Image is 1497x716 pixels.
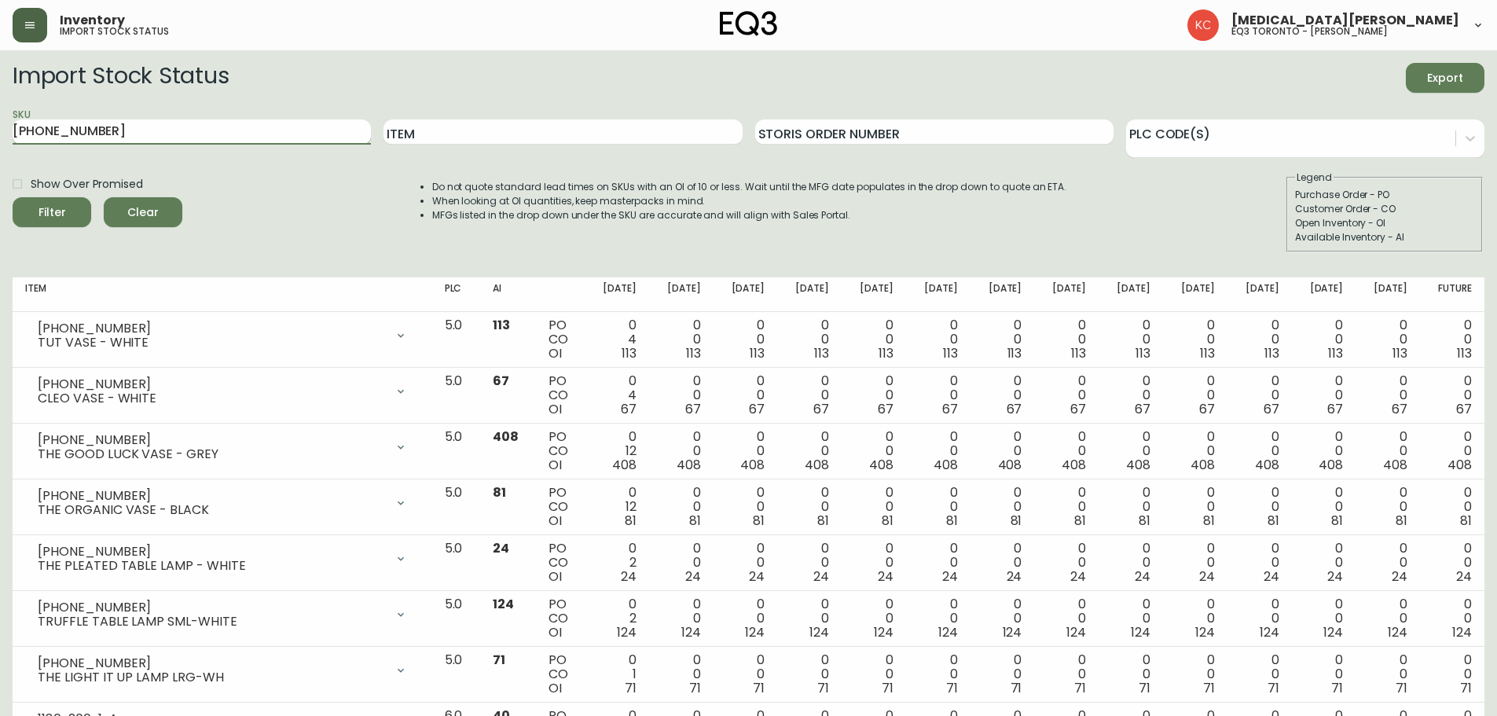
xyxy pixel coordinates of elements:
[662,542,701,584] div: 0 0
[1240,318,1279,361] div: 0 0
[942,567,958,586] span: 24
[1199,400,1215,418] span: 67
[946,679,958,697] span: 71
[726,542,765,584] div: 0 0
[1327,567,1343,586] span: 24
[25,318,420,353] div: [PHONE_NUMBER]TUT VASE - WHITE
[1295,171,1334,185] legend: Legend
[1268,512,1279,530] span: 81
[1240,374,1279,417] div: 0 0
[38,447,385,461] div: THE GOOD LUCK VASE - GREY
[597,486,637,528] div: 0 12
[1264,567,1279,586] span: 24
[549,512,562,530] span: OI
[1304,430,1344,472] div: 0 0
[1187,9,1219,41] img: 6487344ffbf0e7f3b216948508909409
[1070,400,1086,418] span: 67
[983,486,1022,528] div: 0 0
[919,430,958,472] div: 0 0
[549,623,562,641] span: OI
[25,542,420,576] div: [PHONE_NUMBER]THE PLEATED TABLE LAMP - WHITE
[1456,400,1472,418] span: 67
[753,512,765,530] span: 81
[116,203,170,222] span: Clear
[432,180,1067,194] li: Do not quote standard lead times on SKUs with an OI of 10 or less. Wait until the MFG date popula...
[38,377,385,391] div: [PHONE_NUMBER]
[549,344,562,362] span: OI
[817,679,829,697] span: 71
[1392,400,1407,418] span: 67
[432,194,1067,208] li: When looking at OI quantities, keep masterpacks in mind.
[432,479,480,535] td: 5.0
[1433,542,1472,584] div: 0 0
[919,318,958,361] div: 0 0
[1460,679,1472,697] span: 71
[726,374,765,417] div: 0 0
[13,277,432,312] th: Item
[1304,318,1344,361] div: 0 0
[813,567,829,586] span: 24
[1457,344,1472,362] span: 113
[1111,653,1150,696] div: 0 0
[677,456,701,474] span: 408
[1452,623,1472,641] span: 124
[597,318,637,361] div: 0 4
[726,653,765,696] div: 0 0
[38,545,385,559] div: [PHONE_NUMBER]
[104,197,182,227] button: Clear
[662,653,701,696] div: 0 0
[1368,430,1407,472] div: 0 0
[777,277,842,312] th: [DATE]
[983,318,1022,361] div: 0 0
[1304,486,1344,528] div: 0 0
[689,512,701,530] span: 81
[597,653,637,696] div: 0 1
[1111,374,1150,417] div: 0 0
[790,318,829,361] div: 0 0
[869,456,893,474] span: 408
[621,400,637,418] span: 67
[38,391,385,406] div: CLEO VASE - WHITE
[1383,456,1407,474] span: 408
[25,653,420,688] div: [PHONE_NUMBER]THE LIGHT IT UP LAMP LRG-WH
[817,512,829,530] span: 81
[649,277,714,312] th: [DATE]
[549,486,572,528] div: PO CO
[1331,679,1343,697] span: 71
[31,176,143,193] span: Show Over Promised
[493,428,519,446] span: 408
[432,591,480,647] td: 5.0
[714,277,778,312] th: [DATE]
[1047,542,1086,584] div: 0 0
[493,483,506,501] span: 81
[549,567,562,586] span: OI
[38,656,385,670] div: [PHONE_NUMBER]
[1074,512,1086,530] span: 81
[1295,188,1474,202] div: Purchase Order - PO
[432,535,480,591] td: 5.0
[1176,430,1215,472] div: 0 0
[882,512,893,530] span: 81
[942,400,958,418] span: 67
[39,203,66,222] div: Filter
[38,336,385,350] div: TUT VASE - WHITE
[809,623,829,641] span: 124
[938,623,958,641] span: 124
[432,277,480,312] th: PLC
[662,486,701,528] div: 0 0
[790,430,829,472] div: 0 0
[689,679,701,697] span: 71
[726,430,765,472] div: 0 0
[1295,230,1474,244] div: Available Inventory - AI
[1392,567,1407,586] span: 24
[1268,679,1279,697] span: 71
[1240,542,1279,584] div: 0 0
[790,653,829,696] div: 0 0
[1396,679,1407,697] span: 71
[1066,623,1086,641] span: 124
[1406,63,1484,93] button: Export
[1433,374,1472,417] div: 0 0
[745,623,765,641] span: 124
[25,597,420,632] div: [PHONE_NUMBER]TRUFFLE TABLE LAMP SML-WHITE
[662,374,701,417] div: 0 0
